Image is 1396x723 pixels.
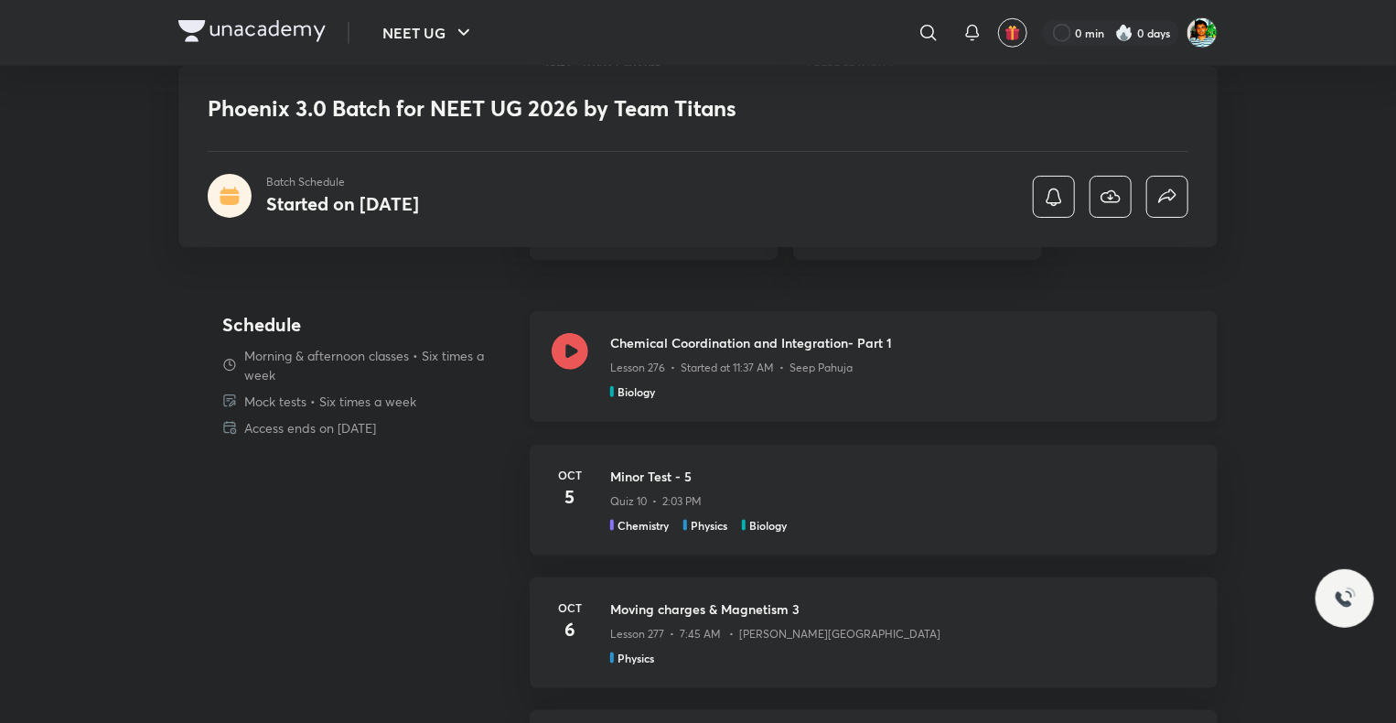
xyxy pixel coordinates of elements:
[222,311,515,339] h4: Schedule
[610,493,702,510] p: Quiz 10 • 2:03 PM
[244,346,515,384] p: Morning & afternoon classes • Six times a week
[552,616,588,643] h4: 6
[266,174,419,190] p: Batch Schedule
[610,599,1196,619] h3: Moving charges & Magnetism 3
[552,467,588,483] h6: Oct
[530,577,1218,710] a: Oct6Moving charges & Magnetism 3Lesson 277 • 7:45 AM • [PERSON_NAME][GEOGRAPHIC_DATA]Physics
[178,20,326,47] a: Company Logo
[610,360,853,376] p: Lesson 276 • Started at 11:37 AM • Seep Pahuja
[244,418,376,437] p: Access ends on [DATE]
[530,445,1218,577] a: Oct5Minor Test - 5Quiz 10 • 2:03 PMChemistryPhysicsBiology
[610,467,1196,486] h3: Minor Test - 5
[208,95,924,122] h1: Phoenix 3.0 Batch for NEET UG 2026 by Team Titans
[371,15,486,51] button: NEET UG
[1004,25,1021,41] img: avatar
[552,483,588,511] h4: 5
[691,517,727,534] h5: Physics
[244,392,416,411] p: Mock tests • Six times a week
[1115,24,1133,42] img: streak
[617,383,655,400] h5: Biology
[610,626,940,642] p: Lesson 277 • 7:45 AM • [PERSON_NAME][GEOGRAPHIC_DATA]
[1334,588,1356,610] img: ttu
[266,191,419,216] h4: Started on [DATE]
[552,599,588,616] h6: Oct
[998,18,1027,48] button: avatar
[610,333,1196,352] h3: Chemical Coordination and Integration- Part 1
[178,20,326,42] img: Company Logo
[749,517,787,534] h5: Biology
[617,517,669,534] h5: Chemistry
[530,311,1218,445] a: Chemical Coordination and Integration- Part 1Lesson 276 • Started at 11:37 AM • Seep PahujaBiology
[1187,17,1218,49] img: Mehul Ghosh
[617,650,654,666] h5: Physics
